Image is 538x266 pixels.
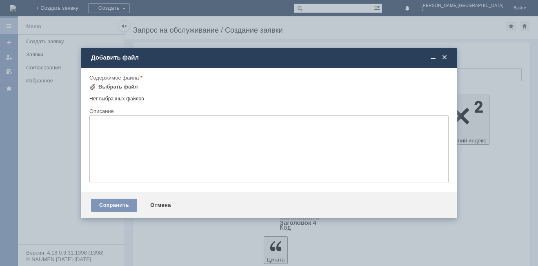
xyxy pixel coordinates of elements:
[98,84,138,90] div: Выбрать файл
[89,75,447,80] div: Содержимое файла
[89,109,447,114] div: Описание
[3,3,119,10] div: Прошу вас отложить отложенный чек
[91,54,449,61] div: Добавить файл
[429,54,437,61] span: Свернуть (Ctrl + M)
[89,93,449,102] div: Нет выбранных файлов
[440,54,449,61] span: Закрыть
